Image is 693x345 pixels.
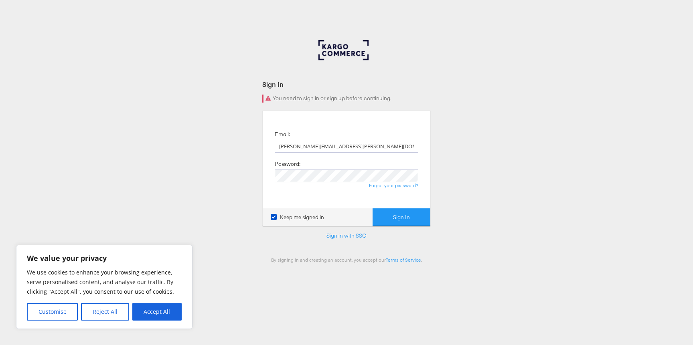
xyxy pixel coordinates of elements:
[81,303,129,321] button: Reject All
[27,303,78,321] button: Customise
[271,214,324,221] label: Keep me signed in
[373,208,430,226] button: Sign In
[369,182,418,188] a: Forgot your password?
[16,245,192,329] div: We value your privacy
[262,80,431,89] div: Sign In
[275,131,290,138] label: Email:
[27,253,182,263] p: We value your privacy
[386,257,421,263] a: Terms of Service
[262,95,431,103] div: You need to sign in or sign up before continuing.
[132,303,182,321] button: Accept All
[326,232,367,239] a: Sign in with SSO
[275,160,300,168] label: Password:
[27,268,182,297] p: We use cookies to enhance your browsing experience, serve personalised content, and analyse our t...
[275,140,418,153] input: Email
[262,257,431,263] div: By signing in and creating an account, you accept our .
